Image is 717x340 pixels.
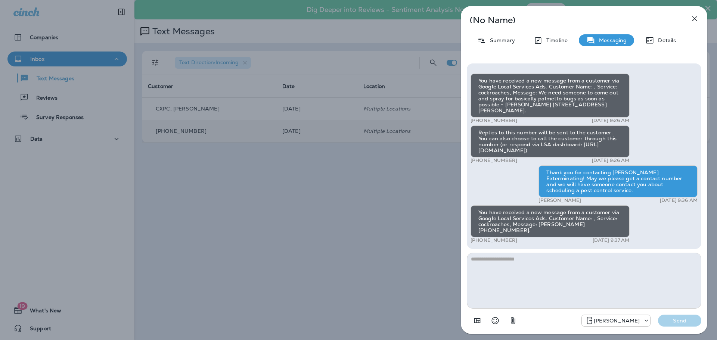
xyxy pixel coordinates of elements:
p: [PHONE_NUMBER] [471,237,517,243]
p: Messaging [595,37,627,43]
p: [DATE] 9:26 AM [592,157,630,163]
div: Replies to this number will be sent to the customer. You can also choose to call the customer thr... [471,125,630,157]
p: [PHONE_NUMBER] [471,118,517,124]
div: Thank you for contacting [PERSON_NAME] Exterminating! May we please get a contact number and we w... [538,165,698,197]
p: [DATE] 9:36 AM [660,197,698,203]
div: You have received a new message from a customer via Google Local Services Ads. Customer Name: , S... [471,205,630,237]
p: Timeline [543,37,568,43]
p: Summary [486,37,515,43]
button: Add in a premade template [470,313,485,328]
div: You have received a new message from a customer via Google Local Services Ads. Customer Name: , S... [471,74,630,118]
p: (No Name) [470,17,674,23]
p: [PERSON_NAME] [538,197,581,203]
p: Details [654,37,676,43]
button: Select an emoji [488,313,503,328]
p: [DATE] 9:37 AM [593,237,630,243]
div: +1 (770) 343-2465 [582,316,651,325]
p: [PERSON_NAME] [594,318,640,324]
p: [DATE] 9:26 AM [592,118,630,124]
p: [PHONE_NUMBER] [471,157,517,163]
